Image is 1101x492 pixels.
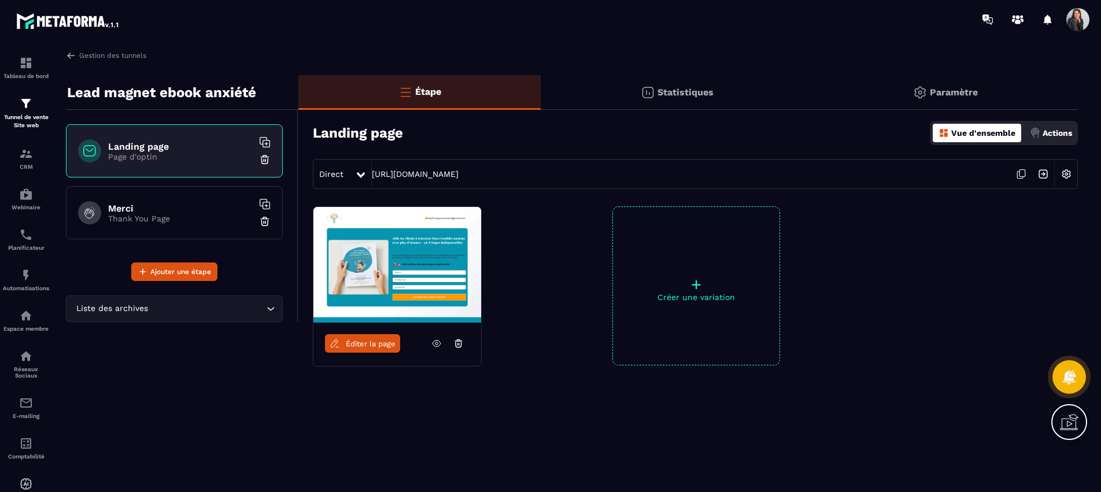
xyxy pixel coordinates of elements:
[3,300,49,341] a: automationsautomationsEspace membre
[19,56,33,70] img: formation
[913,86,927,99] img: setting-gr.5f69749f.svg
[19,436,33,450] img: accountant
[3,47,49,88] a: formationformationTableau de bord
[951,128,1015,138] p: Vue d'ensemble
[67,81,256,104] p: Lead magnet ebook anxiété
[16,10,120,31] img: logo
[3,179,49,219] a: automationsautomationsWebinaire
[3,260,49,300] a: automationsautomationsAutomatisations
[3,453,49,460] p: Comptabilité
[613,276,779,293] p: +
[3,428,49,468] a: accountantaccountantComptabilité
[19,349,33,363] img: social-network
[259,216,271,227] img: trash
[73,302,150,315] span: Liste des archives
[19,228,33,242] img: scheduler
[3,413,49,419] p: E-mailing
[108,152,253,161] p: Page d'optin
[150,302,264,315] input: Search for option
[3,219,49,260] a: schedulerschedulerPlanificateur
[346,339,396,348] span: Éditer la page
[3,204,49,210] p: Webinaire
[66,295,283,322] div: Search for option
[641,86,655,99] img: stats.20deebd0.svg
[313,125,403,141] h3: Landing page
[3,325,49,332] p: Espace membre
[3,113,49,130] p: Tunnel de vente Site web
[150,266,211,278] span: Ajouter une étape
[415,86,441,97] p: Étape
[66,50,146,61] a: Gestion des tunnels
[3,164,49,170] p: CRM
[19,147,33,161] img: formation
[319,169,343,179] span: Direct
[657,87,714,98] p: Statistiques
[131,262,217,281] button: Ajouter une étape
[259,154,271,165] img: trash
[3,138,49,179] a: formationformationCRM
[3,88,49,138] a: formationformationTunnel de vente Site web
[3,73,49,79] p: Tableau de bord
[19,97,33,110] img: formation
[372,169,459,179] a: [URL][DOMAIN_NAME]
[1032,163,1054,185] img: arrow-next.bcc2205e.svg
[19,268,33,282] img: automations
[613,293,779,302] p: Créer une variation
[398,85,412,99] img: bars-o.4a397970.svg
[3,341,49,387] a: social-networksocial-networkRéseaux Sociaux
[19,309,33,323] img: automations
[1055,163,1077,185] img: setting-w.858f3a88.svg
[66,50,76,61] img: arrow
[1043,128,1072,138] p: Actions
[313,207,481,323] img: image
[930,87,978,98] p: Paramètre
[3,285,49,291] p: Automatisations
[1030,128,1040,138] img: actions.d6e523a2.png
[108,203,253,214] h6: Merci
[108,214,253,223] p: Thank You Page
[3,245,49,251] p: Planificateur
[325,334,400,353] a: Éditer la page
[3,387,49,428] a: emailemailE-mailing
[19,477,33,491] img: automations
[19,396,33,410] img: email
[3,366,49,379] p: Réseaux Sociaux
[939,128,949,138] img: dashboard-orange.40269519.svg
[108,141,253,152] h6: Landing page
[19,187,33,201] img: automations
